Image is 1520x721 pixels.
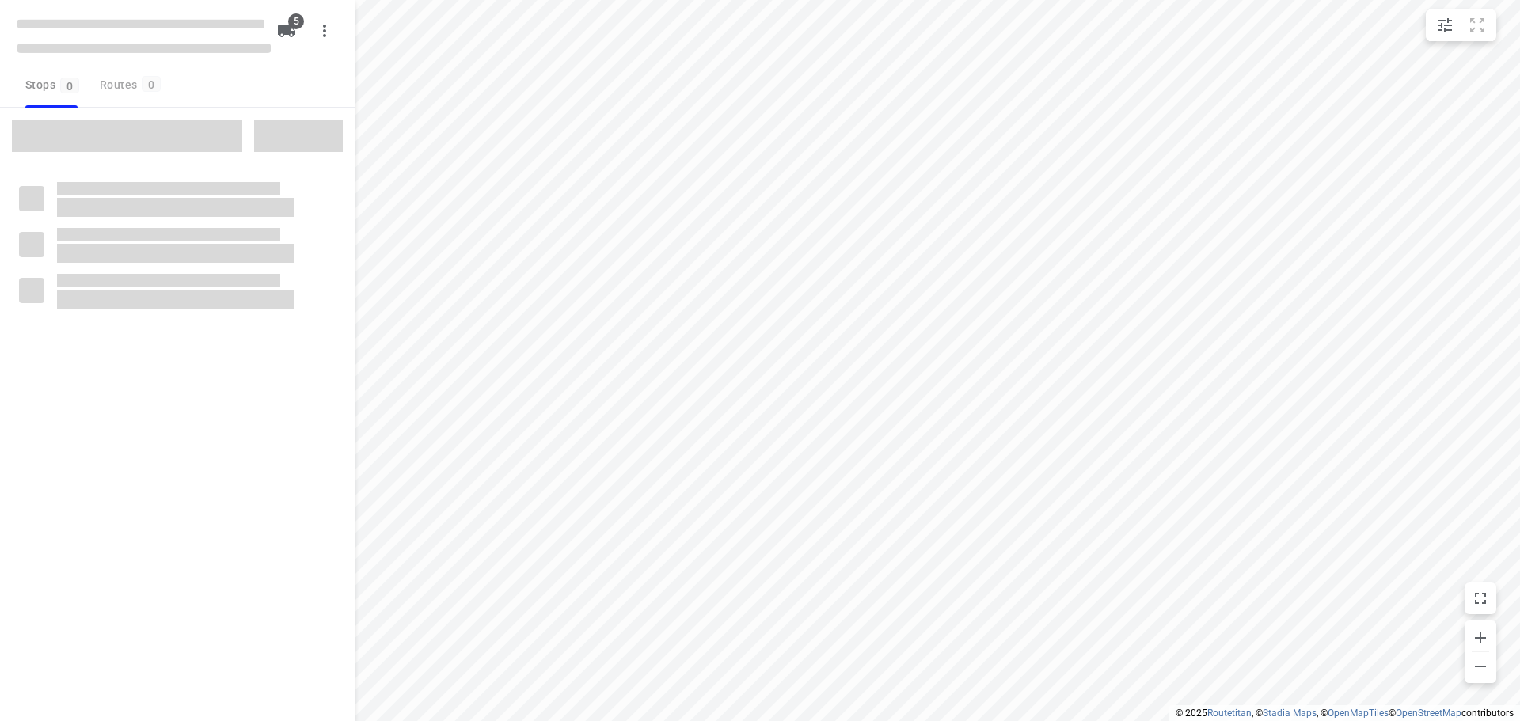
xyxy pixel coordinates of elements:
[1263,708,1317,719] a: Stadia Maps
[1396,708,1461,719] a: OpenStreetMap
[1328,708,1389,719] a: OpenMapTiles
[1176,708,1514,719] li: © 2025 , © , © © contributors
[1426,9,1496,41] div: small contained button group
[1429,9,1461,41] button: Map settings
[1207,708,1252,719] a: Routetitan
